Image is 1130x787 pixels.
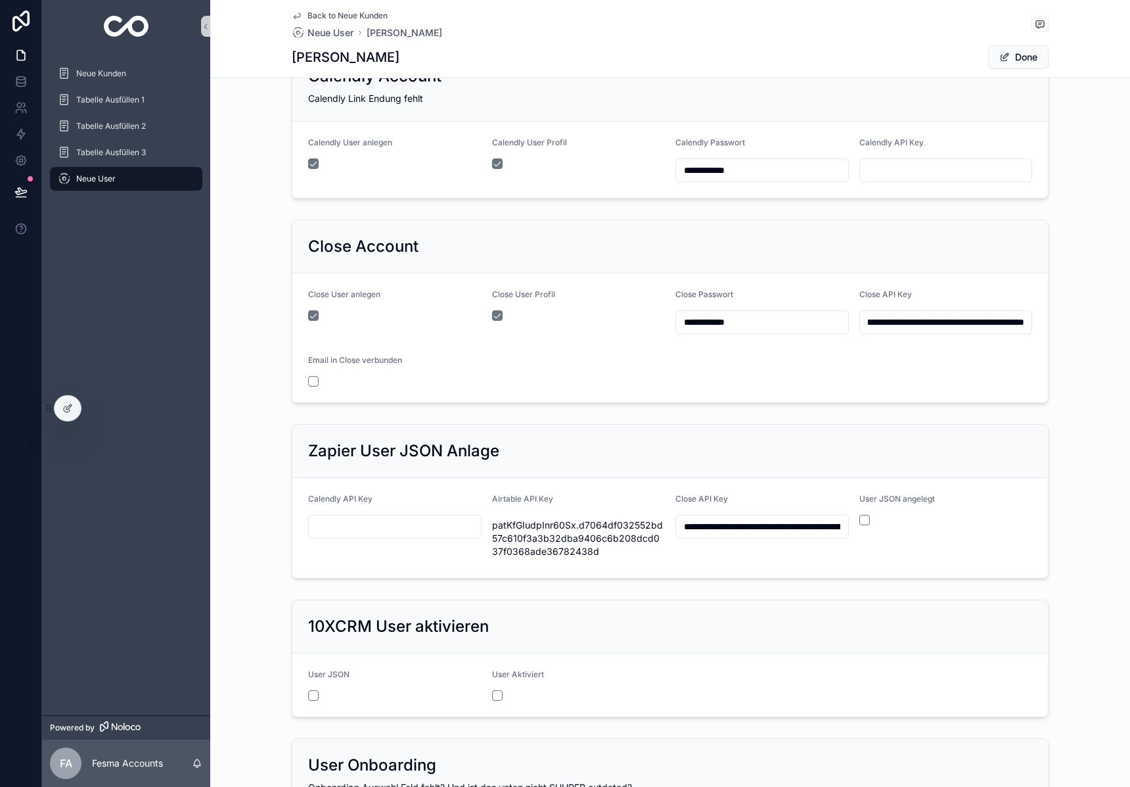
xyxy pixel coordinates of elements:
[76,147,146,158] span: Tabelle Ausfüllen 3
[367,26,442,39] a: [PERSON_NAME]
[492,137,567,147] span: Calendly User Profil
[292,26,353,39] a: Neue User
[50,723,95,733] span: Powered by
[50,114,202,138] a: Tabelle Ausfüllen 2
[988,45,1049,69] button: Done
[50,88,202,112] a: Tabelle Ausfüllen 1
[675,137,745,147] span: Calendly Passwort
[308,93,423,104] span: Calendly Link Endung fehlt
[308,289,380,299] span: Close User anlegen
[308,669,350,679] span: User JSON
[308,355,402,365] span: Email in Close verbunden
[42,53,210,208] div: scrollable content
[859,289,912,299] span: Close API Key
[859,494,935,504] span: User JSON angelegt
[492,519,666,558] span: patKfGIudpInr60Sx.d7064df032552bd57c610f3a3b32dba9406c6b208dcd037f0368ade36782438d
[307,11,388,21] span: Back to Neue Kunden
[292,48,399,66] h1: [PERSON_NAME]
[308,441,499,462] h2: Zapier User JSON Anlage
[307,26,353,39] span: Neue User
[308,236,418,257] h2: Close Account
[76,121,146,131] span: Tabelle Ausfüllen 2
[492,669,544,679] span: User Aktiviert
[92,757,163,770] p: Fesma Accounts
[308,137,392,147] span: Calendly User anlegen
[675,494,728,504] span: Close API Key
[50,141,202,164] a: Tabelle Ausfüllen 3
[308,755,436,776] h2: User Onboarding
[60,755,72,771] span: FA
[308,616,489,637] h2: 10XCRM User aktivieren
[104,16,149,37] img: App logo
[492,494,553,504] span: Airtable API Key
[50,167,202,191] a: Neue User
[76,95,145,105] span: Tabelle Ausfüllen 1
[50,62,202,85] a: Neue Kunden
[76,68,126,79] span: Neue Kunden
[292,11,388,21] a: Back to Neue Kunden
[675,289,733,299] span: Close Passwort
[76,174,116,184] span: Neue User
[42,715,210,740] a: Powered by
[492,289,555,299] span: Close User Profil
[859,137,924,147] span: Calendly API Key
[308,494,373,504] span: Calendly API Key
